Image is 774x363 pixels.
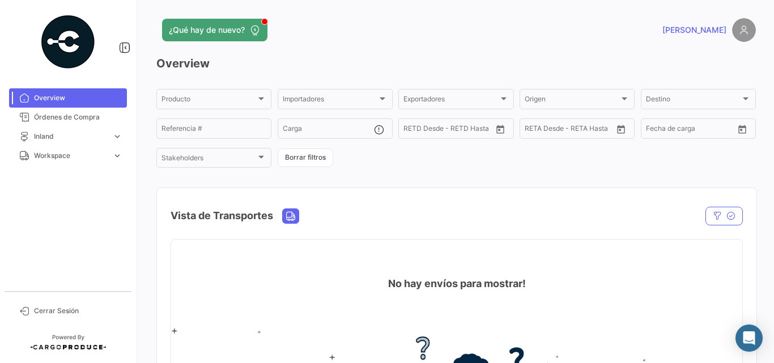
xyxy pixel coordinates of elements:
img: powered-by.png [40,14,96,70]
input: Hasta [553,126,595,134]
input: Hasta [432,126,474,134]
div: Abrir Intercom Messenger [735,324,763,352]
span: [PERSON_NAME] [662,24,726,36]
button: Land [283,209,299,223]
button: Open calendar [492,121,509,138]
span: Workspace [34,151,108,161]
button: ¿Qué hay de nuevo? [162,19,267,41]
button: Borrar filtros [278,148,333,167]
span: Stakeholders [161,156,256,164]
span: expand_more [112,151,122,161]
span: Overview [34,93,122,103]
span: Inland [34,131,108,142]
span: Destino [646,97,741,105]
span: Origen [525,97,619,105]
span: expand_more [112,131,122,142]
span: Importadores [283,97,377,105]
h4: No hay envíos para mostrar! [388,276,526,292]
input: Hasta [674,126,716,134]
span: Exportadores [403,97,498,105]
input: Desde [525,126,545,134]
button: Open calendar [613,121,630,138]
span: Cerrar Sesión [34,306,122,316]
input: Desde [646,126,666,134]
span: Órdenes de Compra [34,112,122,122]
img: placeholder-user.png [732,18,756,42]
button: Open calendar [734,121,751,138]
a: Overview [9,88,127,108]
span: ¿Qué hay de nuevo? [169,24,245,36]
span: Producto [161,97,256,105]
a: Órdenes de Compra [9,108,127,127]
input: Desde [403,126,424,134]
h4: Vista de Transportes [171,208,273,224]
h3: Overview [156,55,756,71]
